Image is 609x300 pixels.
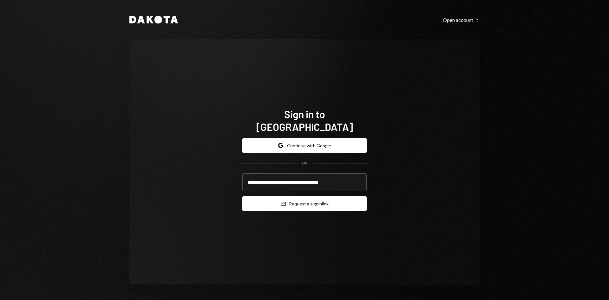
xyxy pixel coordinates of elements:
[242,138,367,153] button: Continue with Google
[242,196,367,211] button: Request a signinlink
[302,161,307,166] div: OR
[242,108,367,133] h1: Sign in to [GEOGRAPHIC_DATA]
[443,16,480,23] a: Open account
[443,17,480,23] div: Open account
